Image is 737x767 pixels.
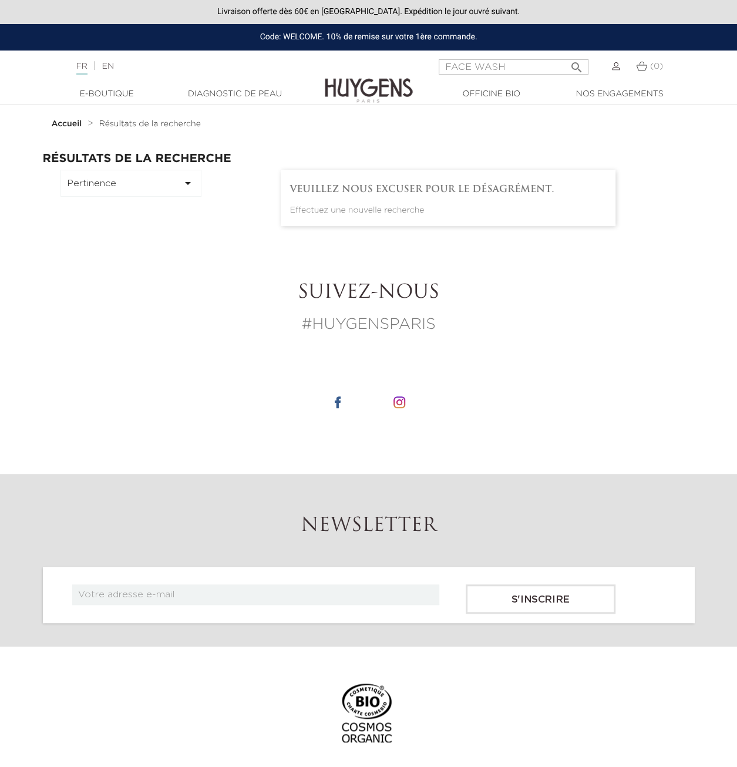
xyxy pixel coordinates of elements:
[102,62,113,70] a: EN
[466,584,615,614] input: S'inscrire
[566,56,587,72] button: 
[561,88,678,100] a: Nos engagements
[332,396,344,408] img: icone facebook
[439,59,588,75] input: Rechercher
[43,282,695,304] h2: Suivez-nous
[99,119,201,129] a: Résultats de la recherche
[176,88,294,100] a: Diagnostic de peau
[290,204,606,217] p: Effectuez une nouvelle recherche
[325,59,413,105] img: Huygens
[52,120,82,128] strong: Accueil
[338,684,399,755] img: logo bio cosmos
[52,119,85,129] a: Accueil
[72,584,439,605] input: Votre adresse e-mail
[70,59,298,73] div: |
[43,152,695,165] h2: Résultats de la recherche
[433,88,550,100] a: Officine Bio
[43,515,695,537] h2: Newsletter
[43,314,695,337] p: #HUYGENSPARIS
[76,62,88,75] a: FR
[570,57,584,71] i: 
[650,62,663,70] span: (0)
[99,120,201,128] span: Résultats de la recherche
[60,170,201,197] button: Pertinence
[48,88,166,100] a: E-Boutique
[393,396,405,408] img: icone instagram
[181,176,195,190] i: 
[290,184,606,195] h4: Veuillez nous excuser pour le désagrément.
